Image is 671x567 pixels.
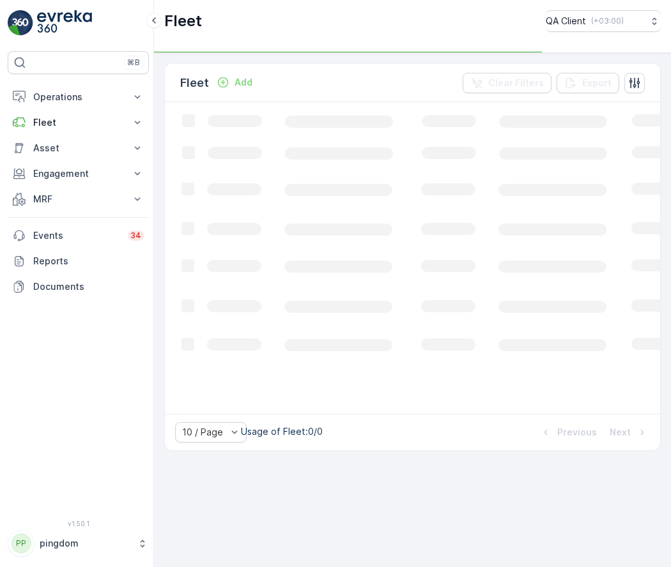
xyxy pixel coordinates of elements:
[591,16,624,26] p: ( +03:00 )
[33,116,123,129] p: Fleet
[610,426,631,439] p: Next
[8,186,149,212] button: MRF
[8,135,149,161] button: Asset
[127,57,140,68] p: ⌘B
[8,161,149,186] button: Engagement
[8,248,149,274] a: Reports
[8,223,149,248] a: Events34
[8,10,33,36] img: logo
[546,15,586,27] p: QA Client
[33,142,123,155] p: Asset
[538,425,598,440] button: Previous
[37,10,92,36] img: logo_light-DOdMpM7g.png
[8,274,149,299] a: Documents
[582,77,612,89] p: Export
[546,10,661,32] button: QA Client(+03:00)
[33,229,120,242] p: Events
[557,73,619,93] button: Export
[180,74,209,92] p: Fleet
[212,75,258,90] button: Add
[164,11,202,31] p: Fleet
[241,425,323,438] p: Usage of Fleet : 0/0
[488,77,544,89] p: Clear Filters
[33,91,123,103] p: Operations
[33,280,144,293] p: Documents
[33,255,144,268] p: Reports
[557,426,597,439] p: Previous
[11,533,31,554] div: PP
[8,110,149,135] button: Fleet
[235,76,252,89] p: Add
[33,167,123,180] p: Engagement
[33,193,123,206] p: MRF
[8,84,149,110] button: Operations
[40,537,131,550] p: pingdom
[130,231,141,241] p: 34
[8,520,149,527] span: v 1.50.1
[8,530,149,557] button: PPpingdom
[608,425,650,440] button: Next
[463,73,551,93] button: Clear Filters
